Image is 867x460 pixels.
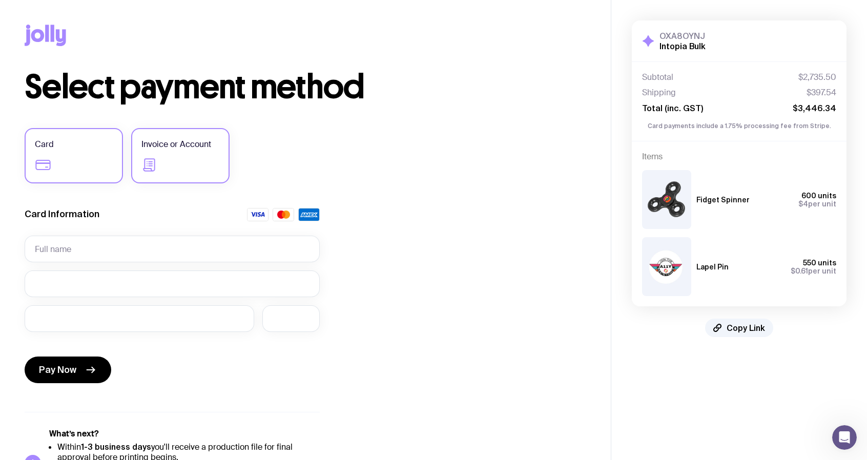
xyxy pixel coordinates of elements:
h4: Items [642,152,836,162]
iframe: Secure expiration date input frame [35,313,244,323]
input: Full name [25,236,320,262]
span: $0.61 [791,267,808,275]
iframe: Secure card number input frame [35,279,309,288]
span: per unit [798,200,836,208]
button: Pay Now [25,357,111,383]
h5: What’s next? [49,429,320,439]
span: Card [35,138,54,151]
span: $397.54 [807,88,836,98]
iframe: Intercom live chat [832,425,857,450]
span: Subtotal [642,72,673,82]
span: 600 units [801,192,836,200]
button: Copy Link [705,319,773,337]
span: $3,446.34 [793,103,836,113]
label: Card Information [25,208,99,220]
h3: Lapel Pin [696,263,729,271]
h3: Fidget Spinner [696,196,750,204]
span: $2,735.50 [798,72,836,82]
iframe: Secure CVC input frame [273,313,309,323]
span: 550 units [803,259,836,267]
span: Invoice or Account [141,138,211,151]
strong: 1-3 business days [81,442,151,451]
span: $4 [798,200,808,208]
h1: Select payment method [25,71,586,103]
span: Shipping [642,88,676,98]
span: Pay Now [39,364,76,376]
h2: Intopia Bulk [659,41,706,51]
span: Total (inc. GST) [642,103,703,113]
span: Copy Link [727,323,765,333]
h3: OXA8OYNJ [659,31,706,41]
span: per unit [791,267,836,275]
p: Card payments include a 1.75% processing fee from Stripe. [642,121,836,131]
